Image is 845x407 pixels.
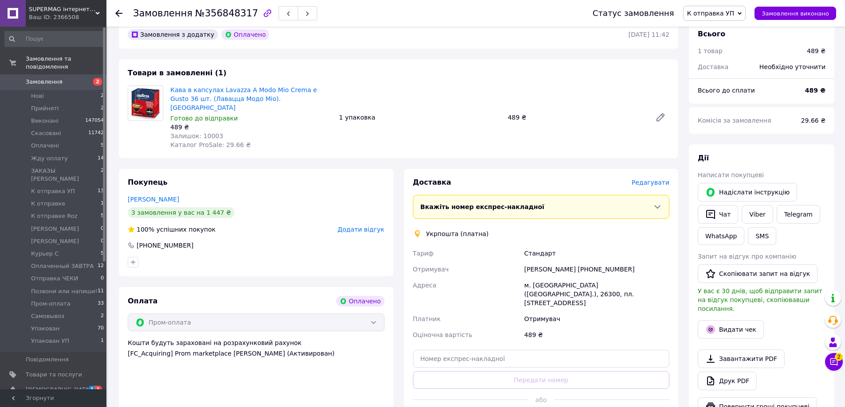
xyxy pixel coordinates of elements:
[413,350,670,368] input: Номер експрес-накладної
[128,86,163,120] img: Кава в капсулах Lavazza A Modo Mio Crema e Gusto 36 шт. (Лавацца Модо Міо). Італія
[652,109,669,126] a: Редагувати
[31,300,71,308] span: Пром-оплата
[593,9,674,18] div: Статус замовлення
[698,320,764,339] button: Видати чек
[698,63,728,70] span: Доставка
[98,300,104,308] span: 33
[101,167,104,183] span: 2
[523,245,671,261] div: Стандарт
[413,250,434,257] span: Тариф
[698,171,764,178] span: Написати покупцеві
[98,187,104,195] span: 13
[195,8,258,19] span: №356848317
[413,282,436,289] span: Адреса
[170,141,251,148] span: Каталог ProSale: 29.66 ₴
[98,287,104,295] span: 11
[101,312,104,320] span: 2
[31,105,59,112] span: Прийняті
[31,212,77,220] span: К отправке Roz
[98,325,104,333] span: 70
[31,325,59,333] span: Упакован
[26,371,82,379] span: Товари та послуги
[170,132,223,140] span: Залишок: 10003
[170,123,332,132] div: 489 ₴
[504,111,648,124] div: 489 ₴
[748,227,776,245] button: SMS
[523,327,671,343] div: 489 ₴
[128,29,218,40] div: Замовлення з додатку
[825,353,843,371] button: Чат з покупцем2
[26,55,106,71] span: Замовлення та повідомлення
[336,296,384,306] div: Оплачено
[85,117,104,125] span: 147054
[29,5,95,13] span: SUPERMAG інтернет магазин
[801,117,825,124] span: 29.66 ₴
[413,315,441,322] span: Платник
[698,372,757,390] a: Друк PDF
[101,337,104,345] span: 1
[698,47,723,54] span: 1 товар
[101,225,104,233] span: 0
[4,31,105,47] input: Пошук
[424,229,491,238] div: Укрпошта (платна)
[170,115,238,122] span: Готово до відправки
[698,117,771,124] span: Комісія за замовлення
[26,386,91,394] span: [DEMOGRAPHIC_DATA]
[742,205,773,224] a: Viber
[31,187,75,195] span: К отправка УП
[128,297,157,305] span: Оплата
[128,178,168,186] span: Покупець
[101,237,104,245] span: 0
[687,10,735,17] span: К отправка УП
[528,395,554,404] span: або
[98,262,104,270] span: 12
[31,92,44,100] span: Нові
[31,262,94,270] span: Оплаченный ЗАВТРА
[413,331,472,338] span: Оціночна вартість
[101,105,104,112] span: 2
[698,264,817,283] button: Скопіювати запит на відгук
[338,226,384,233] span: Додати відгук
[88,129,104,137] span: 11742
[698,349,785,368] a: Завантажити PDF
[31,250,59,258] span: Курьер С
[835,353,843,361] span: 2
[95,386,102,393] span: 1
[98,155,104,163] span: 14
[31,237,79,245] span: [PERSON_NAME]
[101,275,104,283] span: 0
[31,287,98,295] span: Позвони или напиши!
[629,31,669,38] time: [DATE] 11:42
[101,200,104,208] span: 1
[698,253,796,260] span: Запит на відгук про компанію
[31,200,65,208] span: К отправке
[698,183,797,202] button: Надіслати інструкцію
[754,57,831,77] div: Необхідно уточнити
[115,9,122,18] div: Повернутися назад
[698,30,725,38] span: Всього
[523,311,671,327] div: Отримувач
[807,47,825,55] div: 489 ₴
[101,212,104,220] span: 5
[523,277,671,311] div: м. [GEOGRAPHIC_DATA] ([GEOGRAPHIC_DATA].), 26300, пл. [STREET_ADDRESS]
[136,241,194,250] div: [PHONE_NUMBER]
[93,78,102,85] span: 2
[26,78,63,86] span: Замовлення
[128,338,385,358] div: Кошти будуть зараховані на розрахунковий рахунок
[31,167,101,183] span: ЗАКАЗЫ [PERSON_NAME]
[31,117,59,125] span: Виконані
[698,227,744,245] a: WhatsApp
[26,356,69,364] span: Повідомлення
[777,205,820,224] a: Telegram
[221,29,269,40] div: Оплачено
[698,205,738,224] button: Чат
[31,312,64,320] span: Самовывоз
[335,111,504,124] div: 1 упаковка
[31,155,68,163] span: Жду оплату
[29,13,106,21] div: Ваш ID: 2366508
[698,287,822,312] span: У вас є 30 днів, щоб відправити запит на відгук покупцеві, скопіювавши посилання.
[523,261,671,277] div: [PERSON_NAME] [PHONE_NUMBER]
[31,337,69,345] span: Упакован УП
[170,86,317,111] a: Кава в капсулах Lavazza A Modo Mio Crema e Gusto 36 шт. (Лавацца Модо Міо). [GEOGRAPHIC_DATA]
[31,129,61,137] span: Скасовані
